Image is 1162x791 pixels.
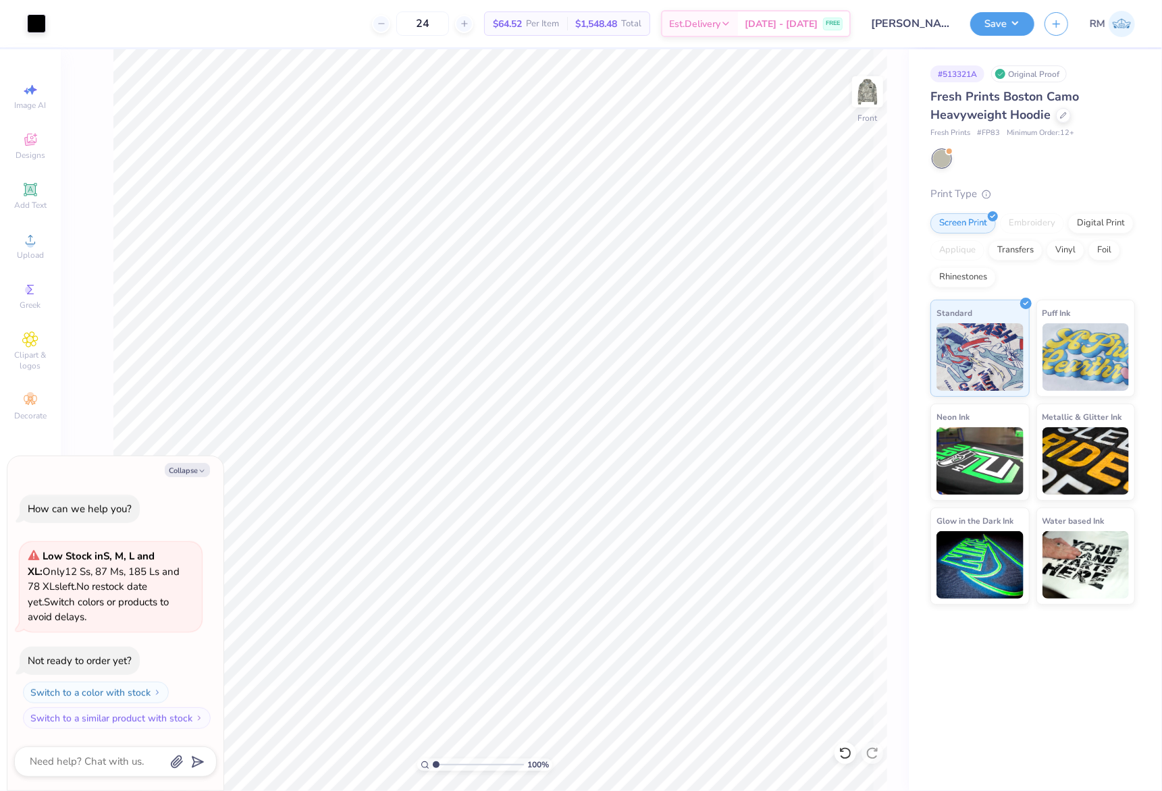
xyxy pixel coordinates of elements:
strong: Low Stock in S, M, L and XL : [28,549,155,578]
img: Puff Ink [1042,323,1130,391]
span: Minimum Order: 12 + [1007,128,1074,139]
div: Applique [930,240,984,261]
div: How can we help you? [28,502,132,516]
div: # 513321A [930,65,984,82]
div: Original Proof [991,65,1067,82]
div: Rhinestones [930,267,996,288]
button: Collapse [165,463,210,477]
span: Clipart & logos [7,350,54,371]
img: Glow in the Dark Ink [936,531,1024,599]
button: Switch to a similar product with stock [23,707,211,729]
span: Metallic & Glitter Ink [1042,410,1122,424]
span: Decorate [14,410,47,421]
span: No restock date yet. [28,580,147,609]
div: Digital Print [1068,213,1134,234]
span: Water based Ink [1042,514,1105,528]
span: Total [621,17,641,31]
span: Glow in the Dark Ink [936,514,1013,528]
div: Embroidery [1000,213,1064,234]
img: Water based Ink [1042,531,1130,599]
div: Not ready to order yet? [28,654,132,667]
div: Foil [1088,240,1120,261]
span: Designs [16,150,45,161]
span: Standard [936,306,972,320]
span: Upload [17,250,44,261]
span: [DATE] - [DATE] [745,17,818,31]
div: Screen Print [930,213,996,234]
div: Transfers [988,240,1042,261]
button: Switch to a color with stock [23,682,169,703]
div: Vinyl [1047,240,1084,261]
img: Switch to a color with stock [153,688,161,697]
div: Front [858,112,878,124]
span: Fresh Prints [930,128,970,139]
span: Per Item [526,17,559,31]
span: $1,548.48 [575,17,617,31]
div: Print Type [930,186,1135,202]
span: Neon Ink [936,410,970,424]
span: Image AI [15,100,47,111]
input: – – [396,11,449,36]
span: Add Text [14,200,47,211]
img: Ronald Manipon [1109,11,1135,37]
span: RM [1090,16,1105,32]
span: Est. Delivery [669,17,720,31]
img: Switch to a similar product with stock [195,714,203,722]
img: Neon Ink [936,427,1024,495]
img: Standard [936,323,1024,391]
span: Greek [20,300,41,310]
img: Front [854,78,881,105]
input: Untitled Design [861,10,960,37]
img: Metallic & Glitter Ink [1042,427,1130,495]
span: $64.52 [493,17,522,31]
span: FREE [826,19,840,28]
span: 100 % [527,759,549,771]
a: RM [1090,11,1135,37]
span: # FP83 [977,128,1000,139]
span: Fresh Prints Boston Camo Heavyweight Hoodie [930,88,1079,123]
button: Save [970,12,1034,36]
span: Puff Ink [1042,306,1071,320]
span: Only 12 Ss, 87 Ms, 185 Ls and 78 XLs left. Switch colors or products to avoid delays. [28,549,180,624]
